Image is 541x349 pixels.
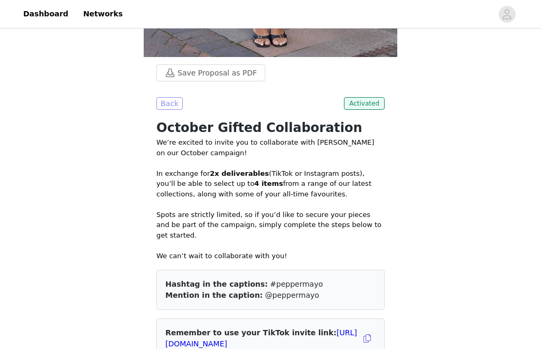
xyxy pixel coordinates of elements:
span: #peppermayo [270,280,323,288]
p: We’re excited to invite you to collaborate with [PERSON_NAME] on our October campaign! [156,137,385,158]
strong: 4 items [254,180,283,187]
h1: October Gifted Collaboration [156,118,385,137]
p: In exchange for (TikTok or Instagram posts), you’ll be able to select up to from a range of our l... [156,168,385,200]
span: Mention in the caption: [165,291,263,299]
a: Networks [77,2,129,26]
p: Spots are strictly limited, so if you’d like to secure your pieces and be part of the campaign, s... [156,210,385,241]
span: @peppermayo [265,291,319,299]
span: Hashtag in the captions: [165,280,268,288]
button: Save Proposal as PDF [156,64,265,81]
div: avatar [502,6,512,23]
span: Remember to use your TikTok invite link: [165,328,357,348]
span: Activated [344,97,385,110]
a: [URL][DOMAIN_NAME] [165,328,357,348]
button: Back [156,97,183,110]
p: We can’t wait to collaborate with you! [156,251,385,261]
a: Dashboard [17,2,74,26]
strong: 2x deliverables [210,169,269,177]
